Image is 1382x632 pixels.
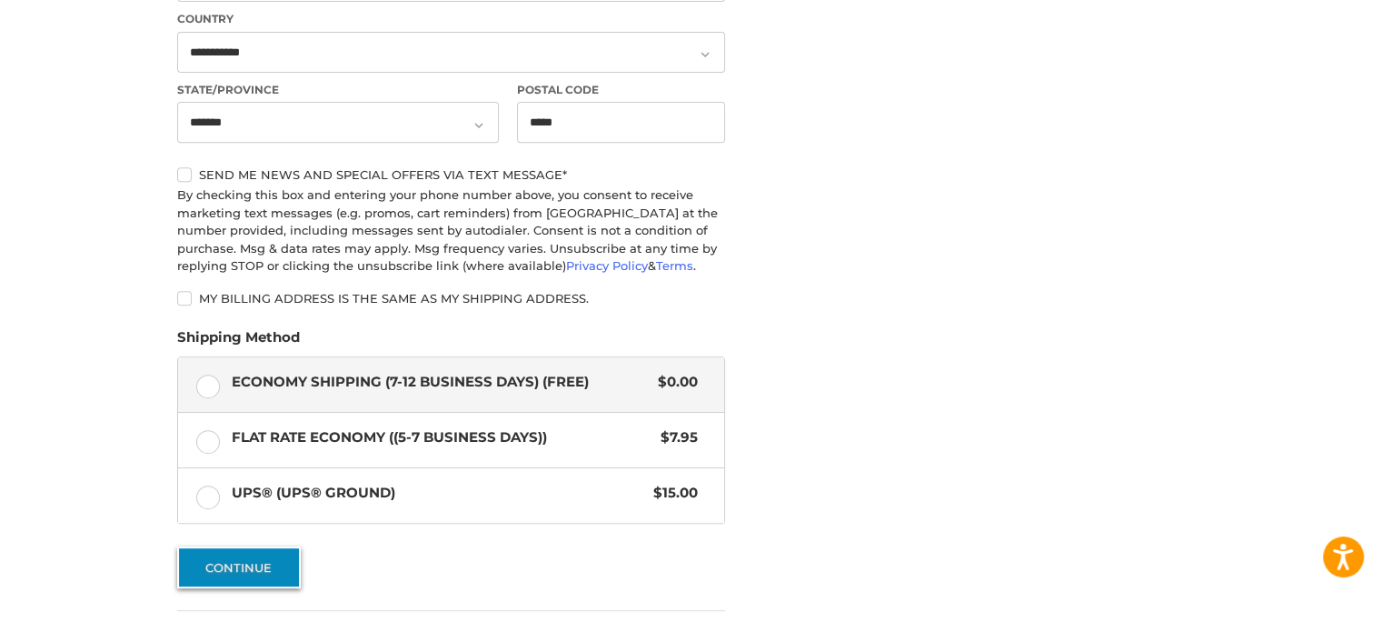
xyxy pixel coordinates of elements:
span: $7.95 [651,427,698,448]
button: Continue [177,547,301,588]
div: By checking this box and entering your phone number above, you consent to receive marketing text ... [177,186,725,276]
span: $15.00 [644,483,698,504]
a: Terms [656,258,693,273]
label: Send me news and special offers via text message* [177,167,725,182]
label: Country [177,11,725,27]
label: My billing address is the same as my shipping address. [177,291,725,306]
span: Economy Shipping (7-12 Business Days) (Free) [232,372,650,393]
label: Postal Code [517,82,726,98]
legend: Shipping Method [177,327,300,356]
span: UPS® (UPS® Ground) [232,483,645,504]
a: Privacy Policy [566,258,648,273]
span: $0.00 [649,372,698,393]
span: Flat Rate Economy ((5-7 Business Days)) [232,427,652,448]
label: State/Province [177,82,499,98]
